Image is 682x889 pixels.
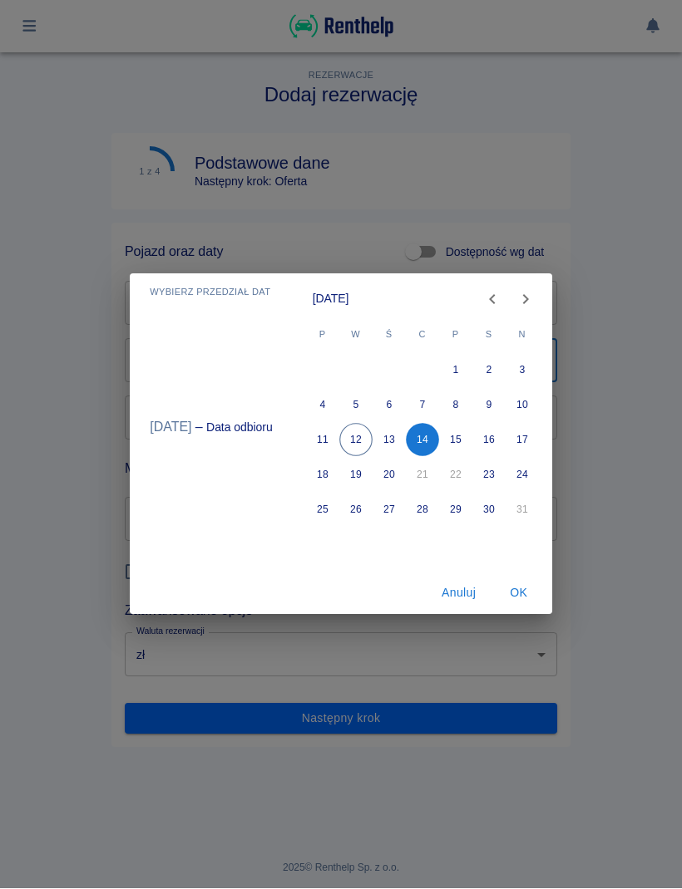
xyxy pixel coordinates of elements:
[373,389,406,422] button: 6
[439,354,472,387] button: 1
[507,319,537,352] span: niedziela
[509,283,542,317] button: Next month
[472,424,506,457] button: 16
[406,494,439,527] button: 28
[191,420,206,436] h5: –
[441,319,471,352] span: piątek
[373,424,406,457] button: 13
[492,578,546,609] button: OK
[339,389,373,422] button: 5
[506,354,539,387] button: 3
[313,291,349,308] div: [DATE]
[476,283,509,317] button: Previous month
[339,459,373,492] button: 19
[472,389,506,422] button: 9
[308,319,338,352] span: poniedziałek
[474,319,504,352] span: sobota
[406,389,439,422] button: 7
[373,459,406,492] button: 20
[406,424,439,457] button: 14
[339,494,373,527] button: 26
[506,459,539,492] button: 24
[341,319,371,352] span: wtorek
[339,424,373,457] button: 12
[439,389,472,422] button: 8
[506,424,539,457] button: 17
[439,424,472,457] button: 15
[306,459,339,492] button: 18
[150,420,191,436] button: [DATE]
[472,354,506,387] button: 2
[306,389,339,422] button: 4
[408,319,437,352] span: czwartek
[150,287,270,298] span: Wybierz przedział dat
[472,494,506,527] button: 30
[306,494,339,527] button: 25
[439,494,472,527] button: 29
[373,494,406,527] button: 27
[506,389,539,422] button: 10
[206,420,273,436] button: Data odbioru
[306,424,339,457] button: 11
[374,319,404,352] span: środa
[472,459,506,492] button: 23
[432,578,486,609] button: Anuluj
